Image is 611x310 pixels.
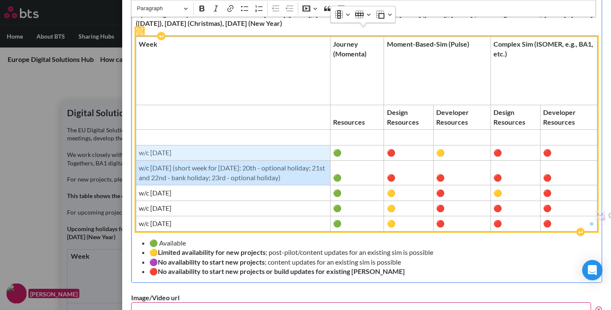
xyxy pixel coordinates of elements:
[576,228,585,236] div: Insert paragraph after block
[136,160,330,185] td: To enrich screen reader interactions, please activate Accessibility in Grammarly extension settings
[158,248,266,256] strong: Limited availability for new projects
[387,108,419,126] strong: Design Resources
[333,148,381,157] span: 🟢
[139,219,328,228] span: w/c [DATE]
[333,219,381,228] span: 🟢
[543,204,594,213] span: 🔴
[436,148,488,157] span: 🟡
[158,258,265,266] strong: No availability to start new projects
[436,188,488,198] span: 🔴
[158,267,405,275] strong: No availability to start new projects or build updates for existing [PERSON_NAME]
[387,219,431,228] span: 🟡
[387,188,431,198] span: 🟡
[333,40,367,57] strong: Journey (Momenta)
[131,293,602,302] label: Image/Video url
[493,108,525,126] strong: Design Resources
[139,204,328,213] span: w/c [DATE]
[387,173,431,182] span: 🔴
[333,173,381,182] span: 🟢
[139,163,328,182] span: w/c [DATE] (short week for [DATE]: 20th - optional holiday; 21st and 22nd - bank holiday; 23rd - ...
[493,148,537,157] span: 🔴
[157,32,165,40] div: Insert paragraph before block
[139,40,157,48] strong: Week
[543,219,594,228] span: 🔴
[333,204,381,213] span: 🟢
[149,267,591,276] li: 🔴
[139,188,328,198] span: w/c [DATE]
[331,6,395,22] div: Table toolbar
[436,204,488,213] span: 🔴
[436,219,488,228] span: 🔴
[493,173,537,182] span: 🔴
[493,188,537,198] span: 🟡
[149,238,591,248] li: 🟢 Available
[139,148,328,157] span: w/c [DATE]
[543,148,594,157] span: 🔴
[137,3,181,14] span: Paragraph
[133,2,192,15] button: Paragraph
[543,108,576,126] strong: Developer Resources
[543,173,594,182] span: 🔴
[149,248,591,257] li: 🟡 ; post-pilot/content updates for an existing sim is possible
[582,260,603,280] div: Open Intercom Messenger
[333,188,381,198] span: 🟢
[333,118,365,126] strong: Resources
[543,188,594,198] span: 🔴
[436,173,488,182] span: 🔴
[436,108,469,126] strong: Developer Resources
[387,204,431,213] span: 🟡
[387,148,431,157] span: 🔴
[493,219,537,228] span: 🔴
[149,257,591,267] li: 🟣 ; content updates for an existing sim is possible
[493,204,537,213] span: 🔴
[387,40,469,48] strong: Moment-Based-Sim (Pulse)
[493,40,593,57] strong: Complex Sim (ISOMER, e.g., BA1, etc.)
